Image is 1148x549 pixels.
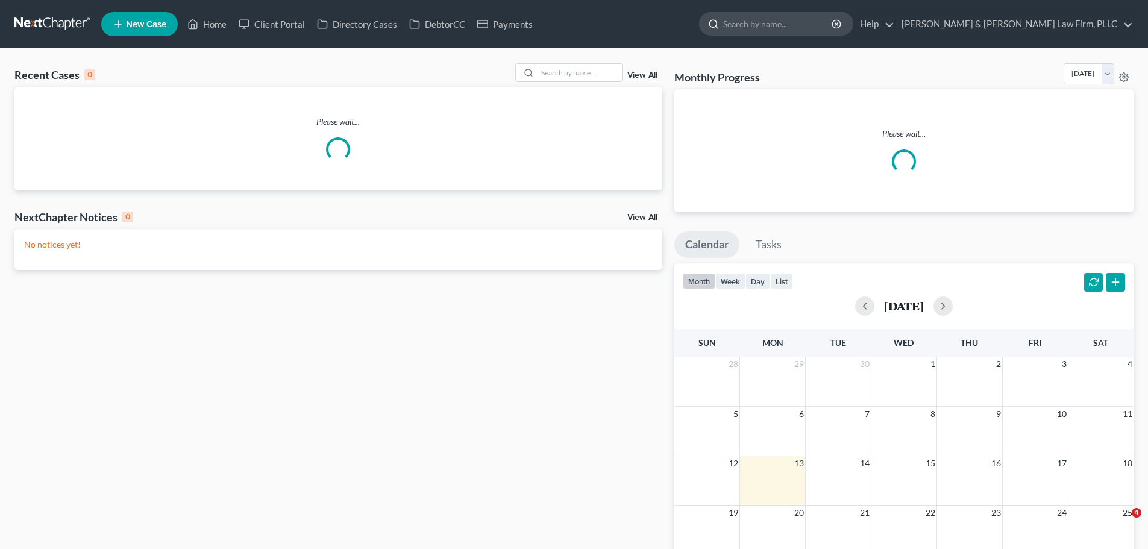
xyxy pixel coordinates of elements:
span: 5 [732,407,739,421]
button: list [770,273,793,289]
span: 12 [727,456,739,471]
span: New Case [126,20,166,29]
a: [PERSON_NAME] & [PERSON_NAME] Law Firm, PLLC [896,13,1133,35]
span: 29 [793,357,805,371]
span: 18 [1121,456,1134,471]
a: Payments [471,13,539,35]
span: 17 [1056,456,1068,471]
span: 7 [864,407,871,421]
span: Sun [698,337,716,348]
h3: Monthly Progress [674,70,760,84]
span: Fri [1029,337,1041,348]
a: View All [627,71,657,80]
input: Search by name... [723,13,833,35]
a: Directory Cases [311,13,403,35]
span: 6 [798,407,805,421]
div: 0 [84,69,95,80]
p: Please wait... [684,128,1124,140]
p: Please wait... [14,116,662,128]
span: 3 [1061,357,1068,371]
iframe: Intercom live chat [1107,508,1136,537]
span: 22 [924,506,936,520]
span: 23 [990,506,1002,520]
a: Home [181,13,233,35]
span: Thu [961,337,978,348]
span: Sat [1093,337,1108,348]
div: 0 [122,212,133,222]
span: 16 [990,456,1002,471]
div: NextChapter Notices [14,210,133,224]
div: Recent Cases [14,67,95,82]
span: 14 [859,456,871,471]
span: 13 [793,456,805,471]
span: 11 [1121,407,1134,421]
button: day [745,273,770,289]
span: 4 [1126,357,1134,371]
span: 21 [859,506,871,520]
span: Wed [894,337,914,348]
span: 24 [1056,506,1068,520]
h2: [DATE] [884,300,924,312]
span: 19 [727,506,739,520]
span: 2 [995,357,1002,371]
input: Search by name... [538,64,622,81]
span: 10 [1056,407,1068,421]
button: month [683,273,715,289]
p: No notices yet! [24,239,653,251]
button: week [715,273,745,289]
a: DebtorCC [403,13,471,35]
a: Client Portal [233,13,311,35]
a: Calendar [674,231,739,258]
span: 28 [727,357,739,371]
span: 4 [1132,508,1141,518]
a: Help [854,13,894,35]
span: 9 [995,407,1002,421]
span: 30 [859,357,871,371]
a: Tasks [745,231,792,258]
span: 8 [929,407,936,421]
span: 15 [924,456,936,471]
span: 25 [1121,506,1134,520]
a: View All [627,213,657,222]
span: Tue [830,337,846,348]
span: Mon [762,337,783,348]
span: 20 [793,506,805,520]
span: 1 [929,357,936,371]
